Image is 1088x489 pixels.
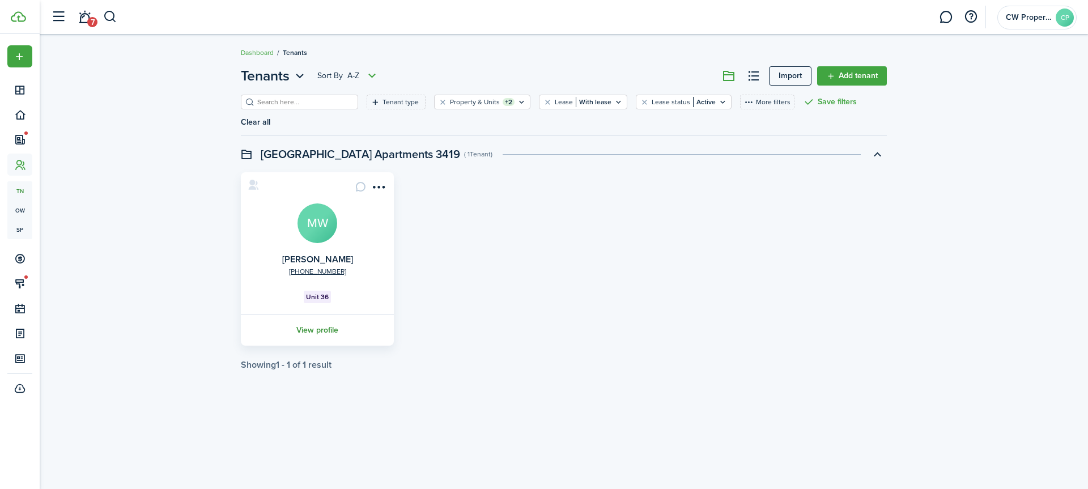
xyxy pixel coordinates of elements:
[543,97,552,107] button: Clear filter
[652,97,690,107] filter-tag-label: Lease status
[868,144,887,164] button: Toggle accordion
[369,181,387,197] button: Open menu
[438,97,448,107] button: Clear filter
[241,172,887,370] tenant-list-swimlane-item: Toggle accordion
[803,95,857,109] button: Save filters
[7,181,32,201] a: tn
[961,7,980,27] button: Open resource center
[7,201,32,220] a: ow
[7,220,32,239] a: sp
[87,17,97,27] span: 7
[11,11,26,22] img: TenantCloud
[464,149,492,159] swimlane-subtitle: ( 1 Tenant )
[935,3,957,32] a: Messaging
[241,118,270,127] button: Clear all
[576,97,611,107] filter-tag-value: With lease
[261,146,460,163] swimlane-title: [GEOGRAPHIC_DATA] Apartments 3419
[74,3,95,32] a: Notifications
[276,358,306,371] pagination-page-total: 1 - 1 of 1
[241,48,274,58] a: Dashboard
[239,314,396,346] a: View profile
[817,66,887,86] a: Add tenant
[1056,8,1074,27] avatar-text: CP
[693,97,716,107] filter-tag-value: Active
[283,48,307,58] span: Tenants
[103,7,117,27] button: Search
[1006,14,1051,22] span: CW Properties
[282,253,353,266] a: [PERSON_NAME]
[769,66,811,86] a: Import
[640,97,649,107] button: Clear filter
[7,45,32,67] button: Open menu
[347,70,359,82] span: A-Z
[241,66,290,86] span: Tenants
[555,97,573,107] filter-tag-label: Lease
[317,69,379,83] button: Open menu
[503,98,515,106] filter-tag-counter: +2
[317,70,347,82] span: Sort by
[636,95,732,109] filter-tag: Open filter
[367,95,426,109] filter-tag: Open filter
[241,66,307,86] button: Tenants
[434,95,530,109] filter-tag: Open filter
[306,292,329,302] span: Unit 36
[241,360,331,370] div: Showing result
[48,6,69,28] button: Open sidebar
[317,69,379,83] button: Sort byA-Z
[254,97,354,108] input: Search here...
[289,266,346,277] a: [PHONE_NUMBER]
[740,95,794,109] button: More filters
[241,66,307,86] button: Open menu
[450,97,500,107] filter-tag-label: Property & Units
[297,203,337,243] a: MW
[539,95,627,109] filter-tag: Open filter
[382,97,419,107] filter-tag-label: Tenant type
